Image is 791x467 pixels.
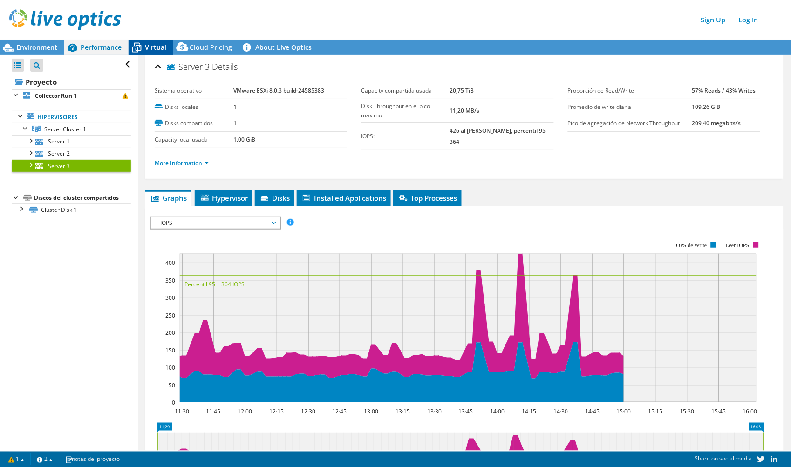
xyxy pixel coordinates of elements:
[743,407,757,415] text: 16:00
[428,407,442,415] text: 13:30
[568,102,692,112] label: Promedio de write diaria
[568,86,692,95] label: Proporción de Read/Write
[156,217,275,229] span: IOPS
[396,407,410,415] text: 13:15
[459,407,473,415] text: 13:45
[12,203,131,216] a: Cluster Disk 1
[696,13,730,27] a: Sign Up
[450,127,551,146] b: 426 al [PERSON_NAME], percentil 95 = 364
[12,74,131,89] a: Proyecto
[169,381,175,389] text: 50
[16,43,57,52] span: Environment
[145,43,166,52] span: Virtual
[155,135,233,144] label: Capacity local usada
[398,193,457,203] span: Top Processes
[259,193,290,203] span: Disks
[238,407,252,415] text: 12:00
[233,135,255,143] b: 1,00 GiB
[361,132,450,141] label: IOPS:
[12,111,131,123] a: Hipervisores
[568,119,692,128] label: Pico de agregación de Network Throughput
[155,119,233,128] label: Disks compartidos
[301,407,316,415] text: 12:30
[172,399,175,406] text: 0
[175,407,190,415] text: 11:30
[233,103,237,111] b: 1
[44,125,86,133] span: Server Cluster 1
[491,407,505,415] text: 14:00
[165,294,175,302] text: 300
[301,193,386,203] span: Installed Applications
[648,407,663,415] text: 15:15
[586,407,600,415] text: 14:45
[554,407,568,415] text: 14:30
[35,92,77,100] b: Collector Run 1
[239,40,319,55] a: About Live Optics
[2,453,31,465] a: 1
[333,407,347,415] text: 12:45
[155,86,233,95] label: Sistema operativo
[734,13,763,27] a: Log In
[12,135,131,148] a: Server 1
[206,407,221,415] text: 11:45
[30,453,59,465] a: 2
[150,193,187,203] span: Graphs
[726,242,750,249] text: Leer IOPS
[165,364,175,372] text: 100
[450,107,480,115] b: 11,20 MB/s
[165,311,175,319] text: 250
[692,103,721,111] b: 109,26 GiB
[680,407,695,415] text: 15:30
[9,9,121,30] img: live_optics_svg.svg
[12,89,131,102] a: Collector Run 1
[12,123,131,135] a: Server Cluster 1
[233,87,324,95] b: VMware ESXi 8.0.3 build-24585383
[155,102,233,112] label: Disks locales
[167,62,210,72] span: Server 3
[34,192,131,203] div: Discos del clúster compartidos
[81,43,122,52] span: Performance
[617,407,631,415] text: 15:00
[12,160,131,172] a: Server 3
[165,346,175,354] text: 150
[675,242,707,249] text: IOPS de Write
[361,102,450,120] label: Disk Throughput en el pico máximo
[165,329,175,337] text: 200
[184,280,245,288] text: Percentil 95 = 364 IOPS
[165,277,175,284] text: 350
[695,455,752,463] span: Share on social media
[199,193,248,203] span: Hypervisor
[270,407,284,415] text: 12:15
[12,148,131,160] a: Server 2
[190,43,232,52] span: Cloud Pricing
[212,61,238,72] span: Details
[364,407,379,415] text: 13:00
[59,453,126,465] a: notas del proyecto
[692,119,741,127] b: 209,40 megabits/s
[165,259,175,267] text: 400
[361,86,450,95] label: Capacity compartida usada
[712,407,726,415] text: 15:45
[233,119,237,127] b: 1
[522,407,537,415] text: 14:15
[155,159,209,167] a: More Information
[692,87,756,95] b: 57% Reads / 43% Writes
[450,87,474,95] b: 20,75 TiB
